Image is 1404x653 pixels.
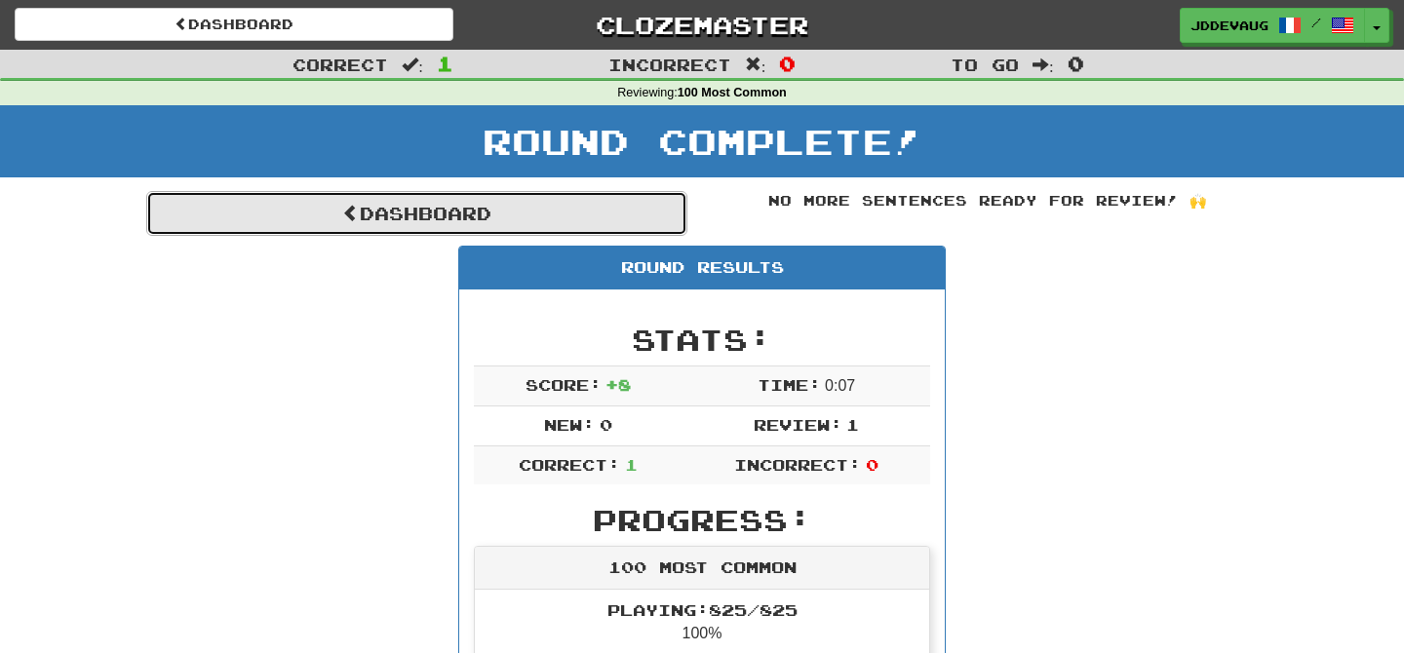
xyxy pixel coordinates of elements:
[7,122,1397,161] h1: Round Complete!
[600,415,612,434] span: 0
[779,52,796,75] span: 0
[951,55,1019,74] span: To go
[605,375,631,394] span: + 8
[1180,8,1365,43] a: jddevaug /
[146,191,687,236] a: Dashboard
[825,377,855,394] span: 0 : 0 7
[519,455,620,474] span: Correct:
[625,455,638,474] span: 1
[1033,57,1054,73] span: :
[608,55,731,74] span: Incorrect
[1068,52,1084,75] span: 0
[734,455,861,474] span: Incorrect:
[474,504,930,536] h2: Progress:
[15,8,453,41] a: Dashboard
[745,57,766,73] span: :
[754,415,842,434] span: Review:
[717,191,1258,211] div: No more sentences ready for review! 🙌
[678,86,787,99] strong: 100 Most Common
[758,375,821,394] span: Time:
[607,600,798,619] span: Playing: 825 / 825
[866,455,878,474] span: 0
[475,547,929,590] div: 100 Most Common
[402,57,423,73] span: :
[1190,17,1268,34] span: jddevaug
[544,415,595,434] span: New:
[846,415,859,434] span: 1
[474,324,930,356] h2: Stats:
[459,247,945,289] div: Round Results
[292,55,388,74] span: Correct
[526,375,602,394] span: Score:
[437,52,453,75] span: 1
[483,8,921,42] a: Clozemaster
[1311,16,1321,29] span: /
